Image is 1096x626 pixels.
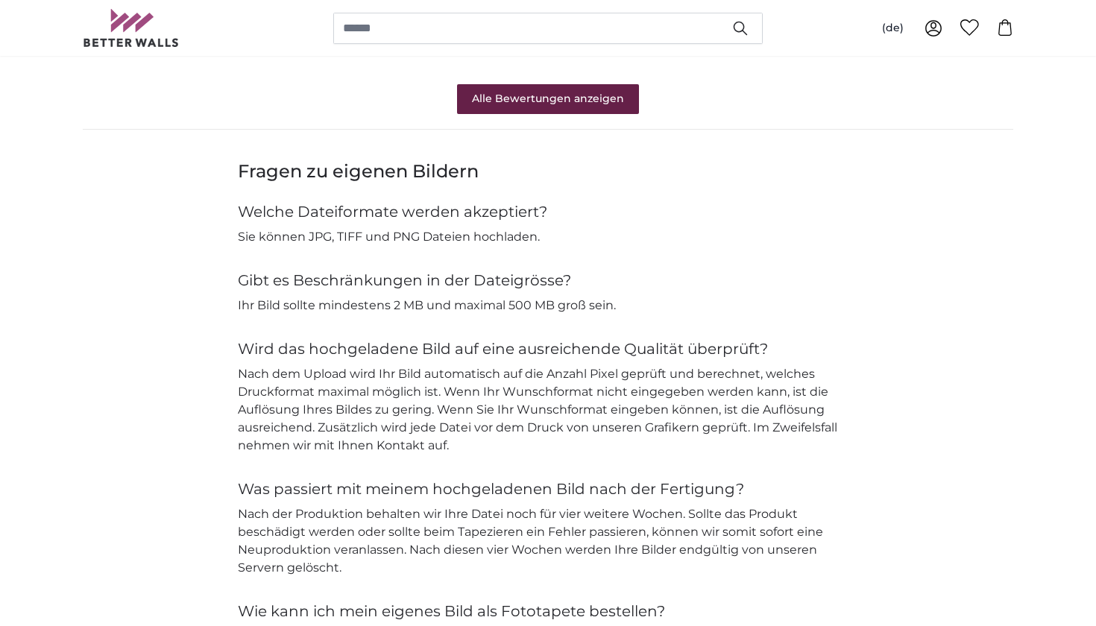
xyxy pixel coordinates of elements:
p: Ihr Bild sollte mindestens 2 MB und maximal 500 MB groß sein. [238,297,858,314]
p: Sie können JPG, TIFF und PNG Dateien hochladen. [238,228,858,246]
a: Alle Bewertungen anzeigen [457,84,639,114]
h4: Welche Dateiformate werden akzeptiert? [238,201,858,222]
p: Nach dem Upload wird Ihr Bild automatisch auf die Anzahl Pixel geprüft und berechnet, welches Dru... [238,365,858,455]
h4: Gibt es Beschränkungen in der Dateigrösse? [238,270,858,291]
p: Nach der Produktion behalten wir Ihre Datei noch für vier weitere Wochen. Sollte das Produkt besc... [238,505,858,577]
h4: Was passiert mit meinem hochgeladenen Bild nach der Fertigung? [238,478,858,499]
h4: Wird das hochgeladene Bild auf eine ausreichende Qualität überprüft? [238,338,858,359]
h4: Wie kann ich mein eigenes Bild als Fototapete bestellen? [238,601,858,622]
button: (de) [870,15,916,42]
h3: Fragen zu eigenen Bildern [238,159,858,183]
img: Betterwalls [83,9,180,47]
